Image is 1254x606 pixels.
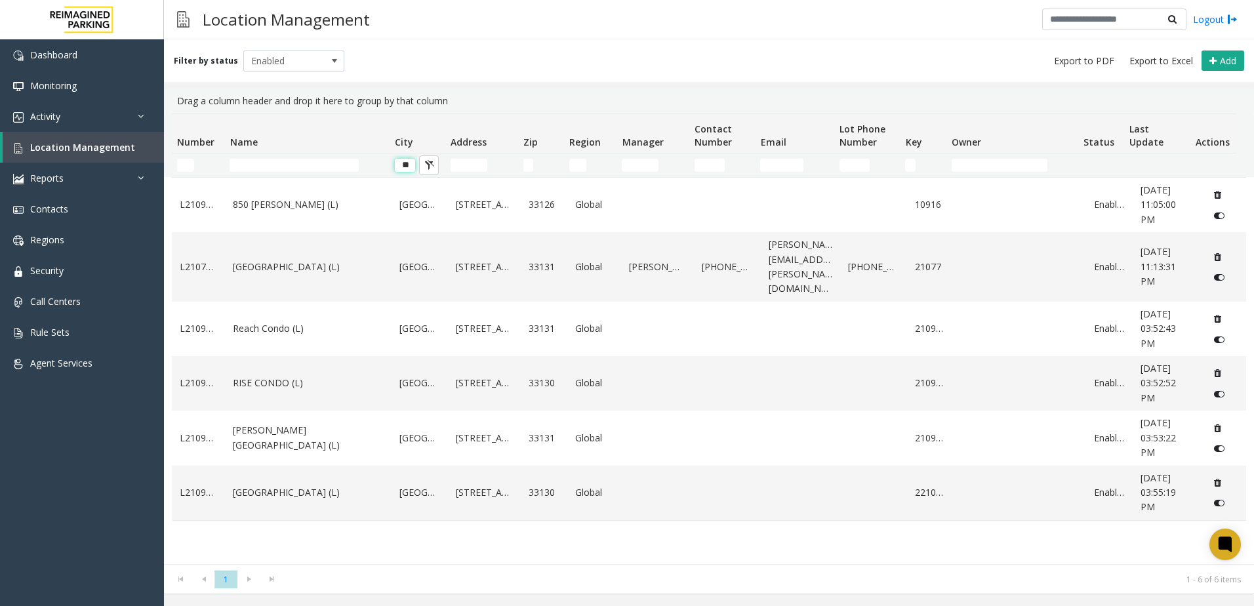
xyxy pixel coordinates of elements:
img: 'icon' [13,112,24,123]
span: Email [761,136,786,148]
a: Enabled [1094,376,1125,390]
a: 210931 [915,431,946,445]
a: 221032 [915,485,946,500]
a: [PHONE_NUMBER] [848,260,899,274]
img: 'icon' [13,235,24,246]
input: Email Filter [760,159,803,172]
button: Disable [1207,329,1232,350]
input: City Filter [395,159,415,172]
input: Lot Phone Number Filter [839,159,870,172]
img: 'icon' [13,174,24,184]
button: Delete [1207,184,1228,205]
button: Delete [1207,247,1228,268]
td: Status Filter [1078,153,1124,177]
input: Manager Filter [622,159,658,172]
a: [GEOGRAPHIC_DATA] [399,260,440,274]
button: Delete [1207,363,1228,384]
div: Data table [164,113,1254,564]
a: [DATE] 11:13:31 PM [1141,245,1191,289]
span: [DATE] 03:53:22 PM [1141,416,1176,458]
a: [STREET_ADDRESS] [456,260,514,274]
button: Disable [1207,205,1232,226]
a: 850 [PERSON_NAME] (L) [233,197,384,212]
td: Address Filter [445,153,518,177]
td: Contact Number Filter [689,153,755,177]
a: Global [575,260,613,274]
a: L21092801 [180,485,217,500]
span: Rule Sets [30,326,70,338]
span: Reports [30,172,64,184]
a: Reach Condo (L) [233,321,384,336]
a: RISE CONDO (L) [233,376,384,390]
td: Manager Filter [617,153,689,177]
a: [GEOGRAPHIC_DATA] [399,321,440,336]
button: Add [1202,51,1244,71]
span: Number [177,136,214,148]
span: Monitoring [30,79,77,92]
a: Enabled [1094,197,1125,212]
td: City Filter [390,153,445,177]
span: Contact Number [695,123,732,148]
span: Regions [30,233,64,246]
a: [PERSON_NAME] [629,260,687,274]
a: Global [575,197,613,212]
input: Region Filter [569,159,586,172]
input: Zip Filter [523,159,534,172]
td: Lot Phone Number Filter [834,153,900,177]
span: Page 1 [214,571,237,588]
img: 'icon' [13,143,24,153]
a: Enabled [1094,431,1125,445]
img: pageIcon [177,3,190,35]
a: [GEOGRAPHIC_DATA] (L) [233,485,384,500]
button: Disable [1207,493,1232,514]
a: [STREET_ADDRESS] [456,376,514,390]
a: L21092802 [180,376,217,390]
a: [DATE] 03:55:19 PM [1141,471,1191,515]
a: [DATE] 03:52:52 PM [1141,361,1191,405]
button: Clear [419,155,439,175]
span: Call Centers [30,295,81,308]
a: 33126 [529,197,559,212]
img: 'icon' [13,328,24,338]
a: [DATE] 03:53:22 PM [1141,416,1191,460]
a: L21093100 [180,431,217,445]
a: Enabled [1094,260,1125,274]
span: Last Update [1129,123,1163,148]
a: Location Management [3,132,164,163]
img: 'icon' [13,297,24,308]
span: Lot Phone Number [839,123,885,148]
button: Export to Excel [1124,52,1198,70]
a: L21092802 [180,321,217,336]
span: Export to Excel [1129,54,1193,68]
img: 'icon' [13,266,24,277]
th: Status [1078,114,1124,153]
a: [STREET_ADDRESS] [456,485,514,500]
span: Activity [30,110,60,123]
a: Global [575,321,613,336]
button: Disable [1207,384,1232,405]
a: [GEOGRAPHIC_DATA] [399,197,440,212]
a: [PHONE_NUMBER] [702,260,752,274]
a: Enabled [1094,485,1125,500]
a: [DATE] 03:52:43 PM [1141,307,1191,351]
img: logout [1227,12,1238,26]
a: 33130 [529,485,559,500]
h3: Location Management [196,3,376,35]
a: [GEOGRAPHIC_DATA] [399,376,440,390]
span: Export to PDF [1054,54,1114,68]
input: Name Filter [230,159,359,172]
span: Owner [952,136,981,148]
button: Disable [1207,438,1232,459]
a: [PERSON_NAME][EMAIL_ADDRESS][PERSON_NAME][DOMAIN_NAME] [769,237,833,296]
input: Contact Number Filter [695,159,725,172]
a: L21091600 [180,197,217,212]
a: 33131 [529,321,559,336]
span: Key [906,136,922,148]
a: [PERSON_NAME][GEOGRAPHIC_DATA] (L) [233,423,384,453]
span: Security [30,264,64,277]
img: 'icon' [13,205,24,215]
input: Number Filter [177,159,194,172]
a: 33131 [529,431,559,445]
img: 'icon' [13,51,24,61]
td: Actions Filter [1190,153,1236,177]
